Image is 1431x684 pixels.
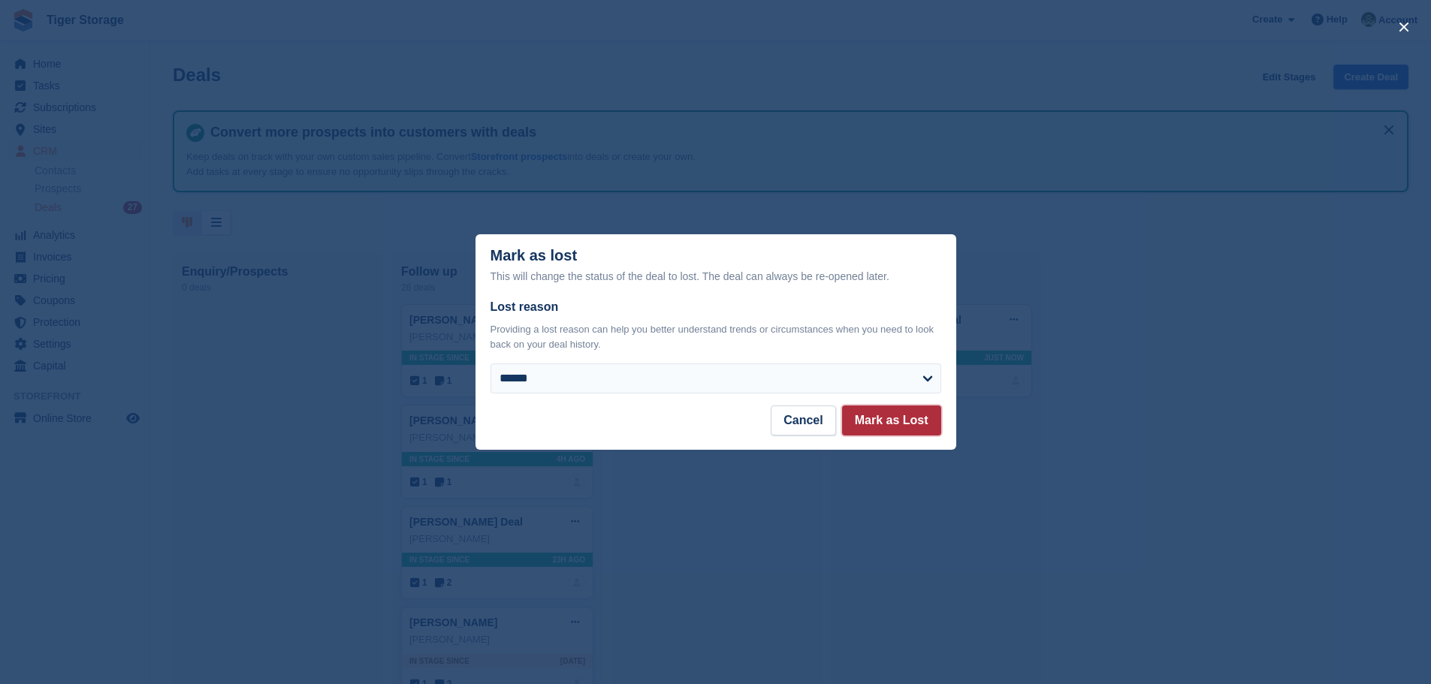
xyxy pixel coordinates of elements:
label: Lost reason [491,298,941,316]
div: Mark as lost [491,247,941,285]
button: close [1392,15,1416,39]
button: Cancel [771,405,835,435]
button: Mark as Lost [842,405,941,435]
p: Providing a lost reason can help you better understand trends or circumstances when you need to l... [491,322,941,351]
div: This will change the status of the deal to lost. The deal can always be re-opened later. [491,267,941,285]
